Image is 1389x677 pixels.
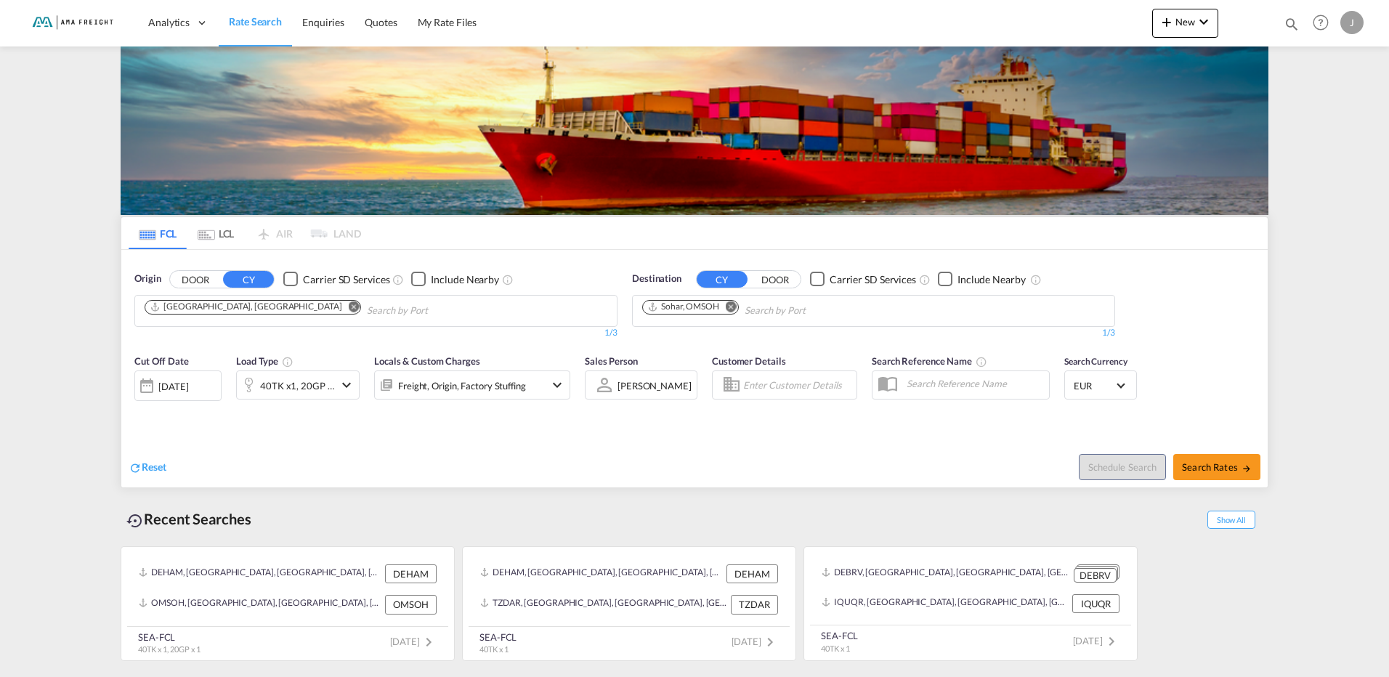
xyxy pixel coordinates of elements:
[236,355,293,367] span: Load Type
[367,299,505,323] input: Chips input.
[1072,375,1129,396] md-select: Select Currency: € EUREuro
[392,274,404,285] md-icon: Unchecked: Search for CY (Container Yard) services for all selected carriers.Checked : Search for...
[134,327,617,339] div: 1/3
[134,272,161,286] span: Origin
[385,564,437,583] div: DEHAM
[129,461,142,474] md-icon: icon-refresh
[260,376,334,396] div: 40TK x1 20GP x1
[139,595,381,614] div: OMSOH, Sohar, Oman, Middle East, Middle East
[121,503,257,535] div: Recent Searches
[411,272,499,287] md-checkbox: Checkbox No Ink
[126,512,144,530] md-icon: icon-backup-restore
[134,400,145,419] md-datepicker: Select
[919,274,931,285] md-icon: Unchecked: Search for CY (Container Yard) services for all selected carriers.Checked : Search for...
[1284,16,1300,32] md-icon: icon-magnify
[1182,461,1252,473] span: Search Rates
[1173,454,1260,480] button: Search Ratesicon-arrow-right
[139,564,381,583] div: DEHAM, Hamburg, Germany, Western Europe, Europe
[142,296,511,323] md-chips-wrap: Chips container. Use arrow keys to select chips.
[398,376,526,396] div: Freight Origin Factory Stuffing
[803,546,1138,661] recent-search-card: DEBRV, [GEOGRAPHIC_DATA], [GEOGRAPHIC_DATA], [GEOGRAPHIC_DATA], [GEOGRAPHIC_DATA] DEBRVIQUQR, [GE...
[632,272,681,286] span: Destination
[187,217,245,249] md-tab-item: LCL
[283,272,389,287] md-checkbox: Checkbox No Ink
[731,595,778,614] div: TZDAR
[480,564,723,583] div: DEHAM, Hamburg, Germany, Western Europe, Europe
[830,272,916,287] div: Carrier SD Services
[22,7,120,39] img: f843cad07f0a11efa29f0335918cc2fb.png
[1308,10,1340,36] div: Help
[236,370,360,400] div: 40TK x1 20GP x1icon-chevron-down
[1340,11,1364,34] div: J
[479,644,509,654] span: 40TK x 1
[821,644,850,653] span: 40TK x 1
[1074,568,1117,583] div: DEBRV
[303,272,389,287] div: Carrier SD Services
[585,355,638,367] span: Sales Person
[338,376,355,394] md-icon: icon-chevron-down
[134,355,189,367] span: Cut Off Date
[632,327,1115,339] div: 1/3
[502,274,514,285] md-icon: Unchecked: Ignores neighbouring ports when fetching rates.Checked : Includes neighbouring ports w...
[616,375,693,396] md-select: Sales Person: Jannis Waldmann
[1158,16,1212,28] span: New
[750,271,801,288] button: DOOR
[822,594,1069,613] div: IQUQR, Umm Qasr Port, Iraq, South West Asia, Asia Pacific
[282,356,293,368] md-icon: icon-information-outline
[1072,594,1119,613] div: IQUQR
[1242,463,1252,474] md-icon: icon-arrow-right
[976,356,987,368] md-icon: Your search will be saved by the below given name
[1103,633,1120,650] md-icon: icon-chevron-right
[1064,356,1127,367] span: Search Currency
[431,272,499,287] div: Include Nearby
[1074,379,1114,392] span: EUR
[374,370,570,400] div: Freight Origin Factory Stuffingicon-chevron-down
[339,301,360,315] button: Remove
[1079,454,1166,480] button: Note: By default Schedule search will only considerorigin ports, destination ports and cut off da...
[121,250,1268,487] div: OriginDOOR CY Checkbox No InkUnchecked: Search for CY (Container Yard) services for all selected ...
[938,272,1026,287] md-checkbox: Checkbox No Ink
[385,595,437,614] div: OMSOH
[170,271,221,288] button: DOOR
[121,46,1268,215] img: LCL+%26+FCL+BACKGROUND.png
[480,595,727,614] div: TZDAR, Dar es Salaam, Tanzania, United Republic of, Eastern Africa, Africa
[899,373,1049,394] input: Search Reference Name
[726,564,778,583] div: DEHAM
[957,272,1026,287] div: Include Nearby
[1308,10,1333,35] span: Help
[148,15,190,30] span: Analytics
[420,633,437,651] md-icon: icon-chevron-right
[617,380,692,392] div: [PERSON_NAME]
[1195,13,1212,31] md-icon: icon-chevron-down
[479,631,517,644] div: SEA-FCL
[129,217,361,249] md-pagination-wrapper: Use the left and right arrow keys to navigate between tabs
[810,272,916,287] md-checkbox: Checkbox No Ink
[761,633,779,651] md-icon: icon-chevron-right
[390,636,437,647] span: [DATE]
[697,271,748,288] button: CY
[1158,13,1175,31] md-icon: icon-plus 400-fg
[1284,16,1300,38] div: icon-magnify
[745,299,883,323] input: Chips input.
[138,631,201,644] div: SEA-FCL
[821,629,858,642] div: SEA-FCL
[129,217,187,249] md-tab-item: FCL
[374,355,480,367] span: Locals & Custom Charges
[302,16,344,28] span: Enquiries
[134,370,222,401] div: [DATE]
[1207,511,1255,529] span: Show All
[743,374,852,396] input: Enter Customer Details
[150,301,341,313] div: Hamburg, DEHAM
[138,644,201,654] span: 40TK x 1, 20GP x 1
[462,546,796,661] recent-search-card: DEHAM, [GEOGRAPHIC_DATA], [GEOGRAPHIC_DATA], [GEOGRAPHIC_DATA], [GEOGRAPHIC_DATA] DEHAMTZDAR, [GE...
[647,301,722,313] div: Press delete to remove this chip.
[223,271,274,288] button: CY
[548,376,566,394] md-icon: icon-chevron-down
[142,461,166,473] span: Reset
[732,636,779,647] span: [DATE]
[1030,274,1042,285] md-icon: Unchecked: Ignores neighbouring ports when fetching rates.Checked : Includes neighbouring ports w...
[121,546,455,661] recent-search-card: DEHAM, [GEOGRAPHIC_DATA], [GEOGRAPHIC_DATA], [GEOGRAPHIC_DATA], [GEOGRAPHIC_DATA] DEHAMOMSOH, [GE...
[229,15,282,28] span: Rate Search
[150,301,344,313] div: Press delete to remove this chip.
[365,16,397,28] span: Quotes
